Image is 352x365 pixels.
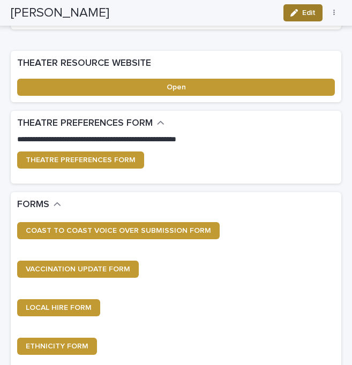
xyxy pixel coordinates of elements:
[302,9,316,17] span: Edit
[17,199,49,211] h2: FORMS
[17,117,164,130] button: THEATRE PREFERENCES FORM
[26,304,92,311] span: LOCAL HIRE FORM
[17,79,335,96] a: Open
[17,117,153,130] h2: THEATRE PREFERENCES FORM
[26,265,130,273] span: VACCINATION UPDATE FORM
[17,299,100,316] a: LOCAL HIRE FORM
[26,343,88,350] span: ETHNICITY FORM
[17,199,61,211] button: FORMS
[17,151,144,169] a: THEATRE PREFERENCES FORM
[167,83,186,91] span: Open
[17,338,97,355] a: ETHNICITY FORM
[17,57,335,70] h2: THEATER RESOURCE WEBSITE
[283,4,323,21] button: Edit
[11,5,109,21] h2: [PERSON_NAME]
[26,156,136,164] span: THEATRE PREFERENCES FORM
[17,222,220,239] a: COAST TO COAST VOICE OVER SUBMISSION FORM
[17,261,139,278] a: VACCINATION UPDATE FORM
[26,227,211,234] span: COAST TO COAST VOICE OVER SUBMISSION FORM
